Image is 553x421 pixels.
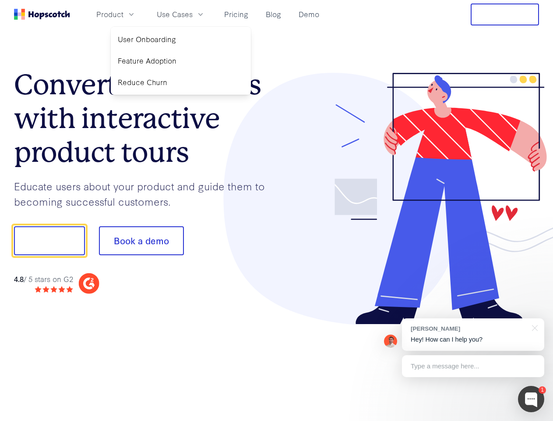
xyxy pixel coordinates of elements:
[14,9,70,20] a: Home
[295,7,323,21] a: Demo
[114,52,247,70] a: Feature Adoption
[91,7,141,21] button: Product
[402,355,544,377] div: Type a message here...
[99,226,184,255] button: Book a demo
[114,73,247,91] a: Reduce Churn
[14,226,85,255] button: Show me!
[151,7,210,21] button: Use Cases
[411,325,527,333] div: [PERSON_NAME]
[114,30,247,48] a: User Onboarding
[539,386,546,394] div: 1
[471,4,539,25] button: Free Trial
[221,7,252,21] a: Pricing
[14,274,73,285] div: / 5 stars on G2
[14,274,24,284] strong: 4.8
[14,68,277,169] h1: Convert more trials with interactive product tours
[157,9,193,20] span: Use Cases
[96,9,123,20] span: Product
[384,335,397,348] img: Mark Spera
[411,335,535,344] p: Hey! How can I help you?
[262,7,285,21] a: Blog
[14,178,277,209] p: Educate users about your product and guide them to becoming successful customers.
